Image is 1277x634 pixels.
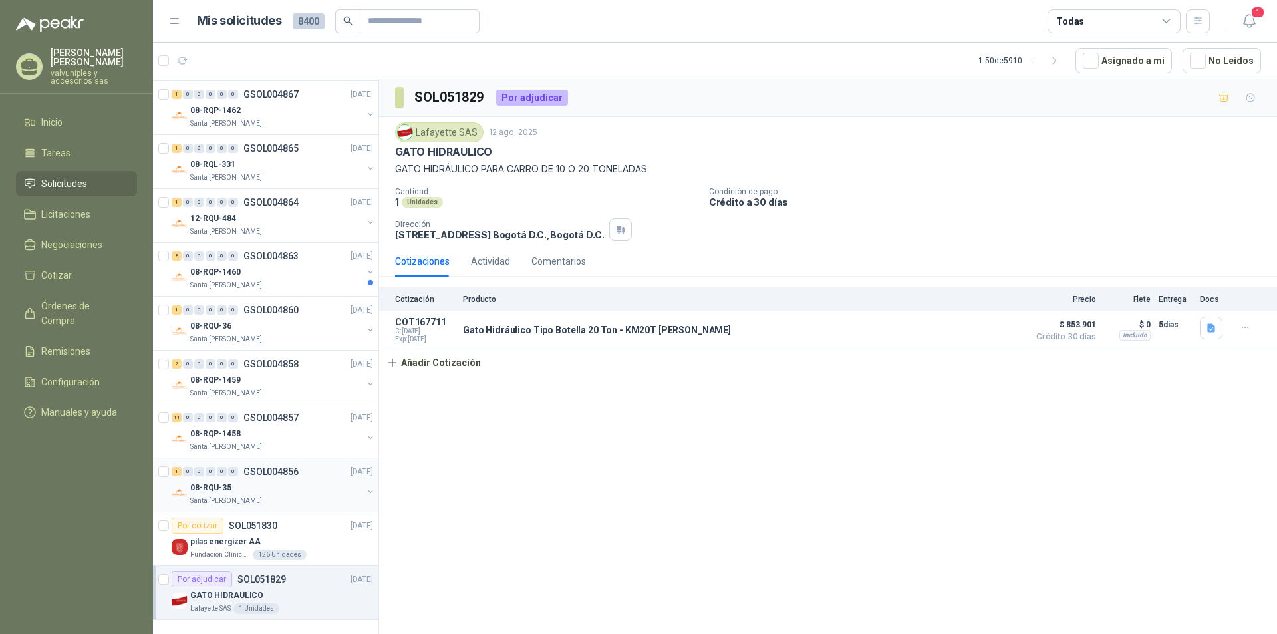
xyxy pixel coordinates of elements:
[243,413,299,422] p: GSOL004857
[1104,317,1151,333] p: $ 0
[51,69,137,85] p: valvuniples y accesorios sas
[183,359,193,369] div: 0
[351,250,373,263] p: [DATE]
[395,196,399,208] p: 1
[190,334,262,345] p: Santa [PERSON_NAME]
[395,122,484,142] div: Lafayette SAS
[172,162,188,178] img: Company Logo
[190,320,231,333] p: 08-RQU-36
[395,317,455,327] p: COT167711
[1030,295,1096,304] p: Precio
[172,377,188,393] img: Company Logo
[41,375,100,389] span: Configuración
[172,108,188,124] img: Company Logo
[496,90,568,106] div: Por adjudicar
[16,293,137,333] a: Órdenes de Compra
[172,431,188,447] img: Company Logo
[190,536,261,548] p: pilas energizer AA
[351,304,373,317] p: [DATE]
[172,359,182,369] div: 2
[243,467,299,476] p: GSOL004856
[351,466,373,478] p: [DATE]
[41,115,63,130] span: Inicio
[51,48,137,67] p: [PERSON_NAME] [PERSON_NAME]
[1200,295,1226,304] p: Docs
[194,198,204,207] div: 0
[197,11,282,31] h1: Mis solicitudes
[190,603,231,614] p: Lafayette SAS
[183,467,193,476] div: 0
[1030,317,1096,333] span: $ 853.901
[172,269,188,285] img: Company Logo
[351,358,373,371] p: [DATE]
[172,144,182,153] div: 1
[217,90,227,99] div: 0
[228,413,238,422] div: 0
[183,90,193,99] div: 0
[183,305,193,315] div: 0
[228,90,238,99] div: 0
[172,356,376,398] a: 2 0 0 0 0 0 GSOL004858[DATE] Company Logo08-RQP-1459Santa [PERSON_NAME]
[395,295,455,304] p: Cotización
[228,305,238,315] div: 0
[172,305,182,315] div: 1
[343,16,353,25] span: search
[243,305,299,315] p: GSOL004860
[206,413,215,422] div: 0
[16,232,137,257] a: Negociaciones
[228,251,238,261] div: 0
[16,263,137,288] a: Cotizar
[172,140,376,183] a: 1 0 0 0 0 0 GSOL004865[DATE] Company Logo08-RQL-331Santa [PERSON_NAME]
[379,349,488,376] button: Añadir Cotización
[489,126,537,139] p: 12 ago, 2025
[1250,6,1265,19] span: 1
[190,374,241,387] p: 08-RQP-1459
[1056,14,1084,29] div: Todas
[41,146,71,160] span: Tareas
[190,589,263,602] p: GATO HIDRAULICO
[172,539,188,555] img: Company Logo
[395,229,604,240] p: [STREET_ADDRESS] Bogotá D.C. , Bogotá D.C.
[402,197,443,208] div: Unidades
[395,327,455,335] span: C: [DATE]
[183,144,193,153] div: 0
[228,198,238,207] div: 0
[41,176,87,191] span: Solicitudes
[217,144,227,153] div: 0
[531,254,586,269] div: Comentarios
[41,344,90,359] span: Remisiones
[172,571,232,587] div: Por adjudicar
[293,13,325,29] span: 8400
[183,413,193,422] div: 0
[172,467,182,476] div: 1
[172,86,376,129] a: 1 0 0 0 0 0 GSOL004867[DATE] Company Logo08-RQP-1462Santa [PERSON_NAME]
[709,187,1272,196] p: Condición de pago
[183,198,193,207] div: 0
[16,110,137,135] a: Inicio
[1183,48,1261,73] button: No Leídos
[190,496,262,506] p: Santa [PERSON_NAME]
[1104,295,1151,304] p: Flete
[243,198,299,207] p: GSOL004864
[217,359,227,369] div: 0
[1075,48,1172,73] button: Asignado a mi
[172,485,188,501] img: Company Logo
[206,144,215,153] div: 0
[190,550,250,560] p: Fundación Clínica Shaio
[237,575,286,584] p: SOL051829
[172,410,376,452] a: 11 0 0 0 0 0 GSOL004857[DATE] Company Logo08-RQP-1458Santa [PERSON_NAME]
[228,359,238,369] div: 0
[709,196,1272,208] p: Crédito a 30 días
[172,593,188,609] img: Company Logo
[190,280,262,291] p: Santa [PERSON_NAME]
[351,196,373,209] p: [DATE]
[351,573,373,586] p: [DATE]
[194,90,204,99] div: 0
[190,388,262,398] p: Santa [PERSON_NAME]
[41,405,117,420] span: Manuales y ayuda
[351,142,373,155] p: [DATE]
[190,104,241,117] p: 08-RQP-1462
[228,467,238,476] div: 0
[190,212,236,225] p: 12-RQU-484
[1119,330,1151,341] div: Incluido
